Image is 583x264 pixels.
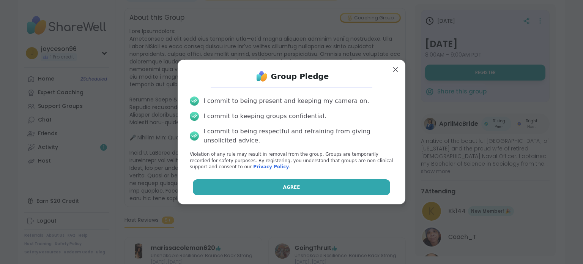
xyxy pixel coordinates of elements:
h1: Group Pledge [271,71,329,82]
div: I commit to being respectful and refraining from giving unsolicited advice. [203,127,393,145]
img: ShareWell Logo [254,69,269,84]
button: Agree [193,179,391,195]
a: Privacy Policy [253,164,289,169]
div: I commit to keeping groups confidential. [203,112,326,121]
div: I commit to being present and keeping my camera on. [203,96,369,106]
p: Violation of any rule may result in removal from the group. Groups are temporarily recorded for s... [190,151,393,170]
span: Agree [283,184,300,191]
